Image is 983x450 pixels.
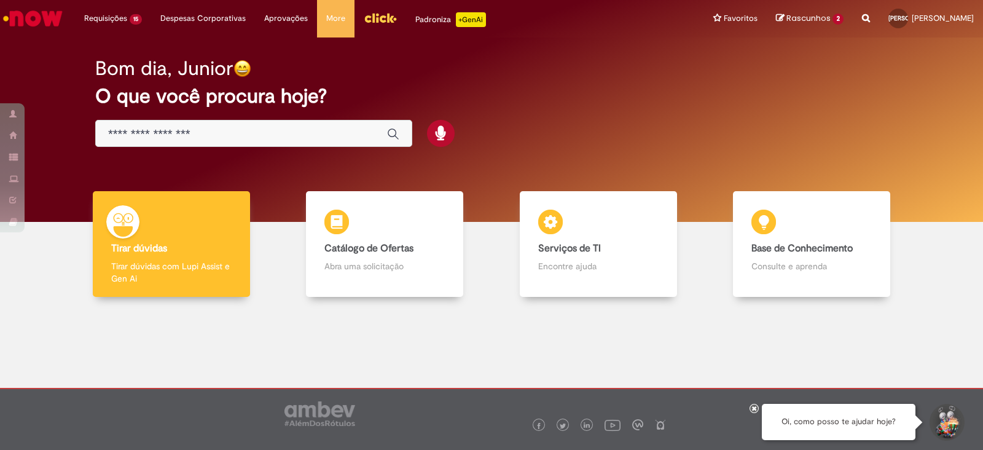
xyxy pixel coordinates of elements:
[724,12,758,25] span: Favoritos
[324,242,413,255] b: Catálogo de Ofertas
[912,13,974,23] span: [PERSON_NAME]
[65,191,278,298] a: Tirar dúvidas Tirar dúvidas com Lupi Assist e Gen Ai
[95,85,888,107] h2: O que você procura hoje?
[456,12,486,27] p: +GenAi
[605,417,621,433] img: logo_footer_youtube.png
[536,423,542,429] img: logo_footer_facebook.png
[233,60,251,77] img: happy-face.png
[776,13,844,25] a: Rascunhos
[415,12,486,27] div: Padroniza
[655,419,666,430] img: logo_footer_naosei.png
[751,260,872,272] p: Consulte e aprenda
[278,191,492,298] a: Catálogo de Ofertas Abra uma solicitação
[632,419,643,430] img: logo_footer_workplace.png
[832,14,844,25] span: 2
[364,9,397,27] img: click_logo_yellow_360x200.png
[84,12,127,25] span: Requisições
[326,12,345,25] span: More
[786,12,831,24] span: Rascunhos
[130,14,142,25] span: 15
[1,6,65,31] img: ServiceNow
[762,404,915,440] div: Oi, como posso te ajudar hoje?
[560,423,566,429] img: logo_footer_twitter.png
[111,242,167,255] b: Tirar dúvidas
[928,404,965,441] button: Iniciar Conversa de Suporte
[160,12,246,25] span: Despesas Corporativas
[888,14,936,22] span: [PERSON_NAME]
[111,260,232,285] p: Tirar dúvidas com Lupi Assist e Gen Ai
[95,58,233,79] h2: Bom dia, Junior
[491,191,705,298] a: Serviços de TI Encontre ajuda
[584,422,590,430] img: logo_footer_linkedin.png
[705,191,919,298] a: Base de Conhecimento Consulte e aprenda
[264,12,308,25] span: Aprovações
[538,260,659,272] p: Encontre ajuda
[751,242,853,255] b: Base de Conhecimento
[538,242,601,255] b: Serviços de TI
[324,260,445,272] p: Abra uma solicitação
[284,401,355,426] img: logo_footer_ambev_rotulo_gray.png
